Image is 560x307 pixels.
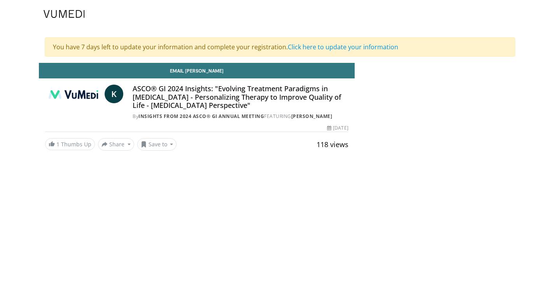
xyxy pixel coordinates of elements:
[45,85,101,103] img: Insights from 2024 ASCO® GI Annual Meeting
[288,43,398,51] a: Click here to update your information
[105,85,123,103] a: K
[45,37,515,57] div: You have 7 days left to update your information and complete your registration.
[138,113,264,120] a: Insights from 2024 ASCO® GI Annual Meeting
[39,63,355,78] a: Email [PERSON_NAME]
[56,140,59,148] span: 1
[44,10,85,18] img: VuMedi Logo
[327,125,348,132] div: [DATE]
[98,138,134,151] button: Share
[317,140,348,149] span: 118 views
[133,113,348,120] div: By FEATURING
[137,138,177,151] button: Save to
[133,85,348,110] h4: ASCO® GI 2024 Insights: "Evolving Treatment Paradigms in [MEDICAL_DATA] - Personalizing Therapy t...
[45,138,95,150] a: 1 Thumbs Up
[291,113,332,120] a: [PERSON_NAME]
